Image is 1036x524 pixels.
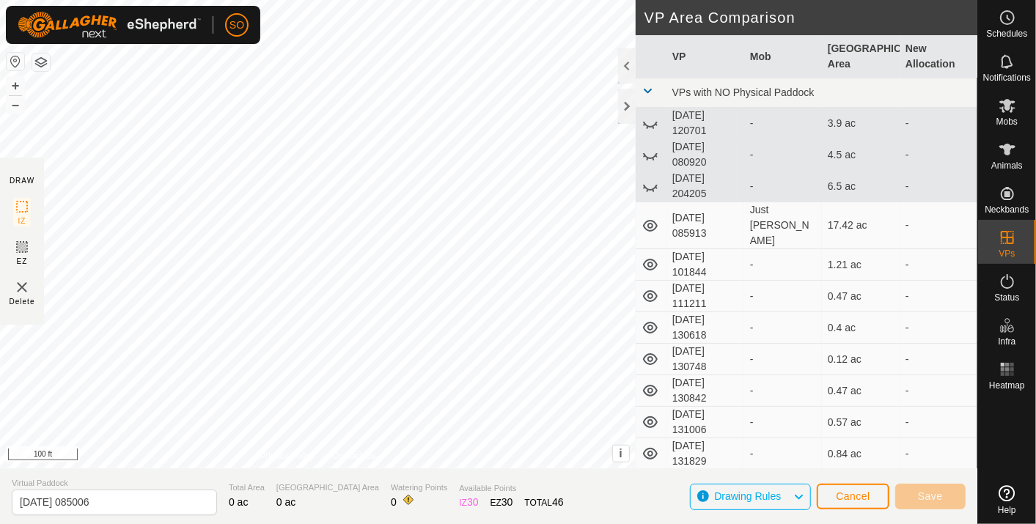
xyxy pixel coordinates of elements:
[467,496,479,508] span: 30
[983,73,1031,82] span: Notifications
[822,35,900,78] th: [GEOGRAPHIC_DATA] Area
[750,116,816,131] div: -
[996,117,1018,126] span: Mobs
[750,320,816,336] div: -
[666,35,744,78] th: VP
[822,407,900,438] td: 0.57 ac
[552,496,564,508] span: 46
[276,481,379,494] span: [GEOGRAPHIC_DATA] Area
[666,108,744,139] td: [DATE] 120701
[750,383,816,399] div: -
[750,289,816,304] div: -
[750,352,816,367] div: -
[229,481,265,494] span: Total Area
[750,257,816,273] div: -
[10,296,35,307] span: Delete
[900,139,977,171] td: -
[991,161,1023,170] span: Animals
[989,381,1025,390] span: Heatmap
[666,171,744,202] td: [DATE] 204205
[822,438,900,470] td: 0.84 ac
[391,481,447,494] span: Watering Points
[900,407,977,438] td: -
[750,202,816,248] div: Just [PERSON_NAME]
[13,278,31,296] img: VP
[18,215,26,226] span: IZ
[900,375,977,407] td: -
[985,205,1029,214] span: Neckbands
[391,496,397,508] span: 0
[998,506,1016,514] span: Help
[666,139,744,171] td: [DATE] 080920
[822,375,900,407] td: 0.47 ac
[644,9,977,26] h2: VP Area Comparison
[7,96,24,114] button: –
[750,415,816,430] div: -
[666,407,744,438] td: [DATE] 131006
[822,312,900,344] td: 0.4 ac
[900,35,977,78] th: New Allocation
[10,175,34,186] div: DRAW
[900,344,977,375] td: -
[613,446,629,462] button: i
[986,29,1027,38] span: Schedules
[822,344,900,375] td: 0.12 ac
[822,108,900,139] td: 3.9 ac
[994,293,1019,302] span: Status
[459,495,478,510] div: IZ
[900,171,977,202] td: -
[32,53,50,71] button: Map Layers
[17,256,28,267] span: EZ
[666,249,744,281] td: [DATE] 101844
[619,447,622,460] span: i
[502,496,513,508] span: 30
[12,477,217,490] span: Virtual Paddock
[822,139,900,171] td: 4.5 ac
[459,482,563,495] span: Available Points
[276,496,295,508] span: 0 ac
[999,249,1015,258] span: VPs
[900,108,977,139] td: -
[817,484,889,509] button: Cancel
[666,375,744,407] td: [DATE] 130842
[666,281,744,312] td: [DATE] 111211
[822,171,900,202] td: 6.5 ac
[229,496,248,508] span: 0 ac
[895,484,966,509] button: Save
[672,86,815,98] span: VPs with NO Physical Paddock
[998,337,1015,346] span: Infra
[918,490,943,502] span: Save
[525,495,564,510] div: TOTAL
[900,281,977,312] td: -
[229,18,244,33] span: SO
[822,202,900,249] td: 17.42 ac
[260,449,315,462] a: Privacy Policy
[822,249,900,281] td: 1.21 ac
[332,449,375,462] a: Contact Us
[822,281,900,312] td: 0.47 ac
[666,344,744,375] td: [DATE] 130748
[744,35,822,78] th: Mob
[666,202,744,249] td: [DATE] 085913
[7,77,24,95] button: +
[714,490,781,502] span: Drawing Rules
[750,446,816,462] div: -
[750,147,816,163] div: -
[900,438,977,470] td: -
[491,495,513,510] div: EZ
[666,438,744,470] td: [DATE] 131829
[750,179,816,194] div: -
[978,479,1036,520] a: Help
[900,312,977,344] td: -
[666,312,744,344] td: [DATE] 130618
[900,249,977,281] td: -
[18,12,201,38] img: Gallagher Logo
[900,202,977,249] td: -
[836,490,870,502] span: Cancel
[7,53,24,70] button: Reset Map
